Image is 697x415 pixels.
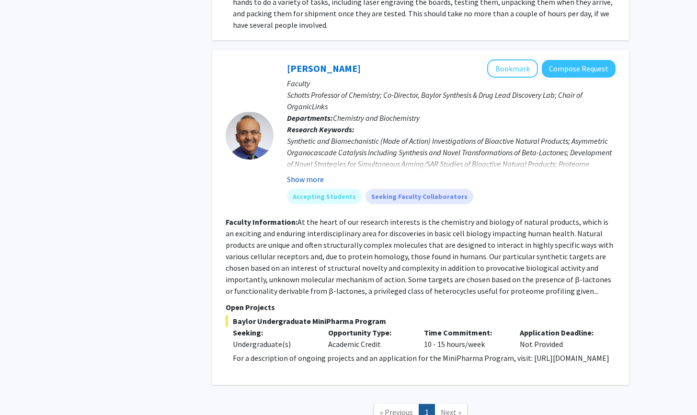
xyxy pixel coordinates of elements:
[287,78,616,89] p: Faculty
[287,173,324,185] button: Show more
[520,327,601,338] p: Application Deadline:
[233,352,616,364] p: For a description of ongoing projects and an application for the MiniPharma Program, visit: [URL]...
[233,338,314,350] div: Undergraduate(s)
[417,327,513,350] div: 10 - 15 hours/week
[287,113,333,123] b: Departments:
[287,189,362,204] mat-chip: Accepting Students
[233,327,314,338] p: Seeking:
[7,372,41,408] iframe: Chat
[328,327,410,338] p: Opportunity Type:
[226,301,616,313] p: Open Projects
[542,60,616,78] button: Compose Request to Daniel Romo
[226,315,616,327] span: Baylor Undergraduate MiniPharma Program
[513,327,608,350] div: Not Provided
[287,89,616,112] p: Schotts Professor of Chemistry; Co-Director, Baylor Synthesis & Drug Lead Discovery Lab; Chair of...
[321,327,417,350] div: Academic Credit
[226,217,613,296] fg-read-more: At the heart of our research interests is the chemistry and biology of natural products, which is...
[487,59,538,78] button: Add Daniel Romo to Bookmarks
[226,217,297,227] b: Faculty Information:
[287,62,361,74] a: [PERSON_NAME]
[366,189,473,204] mat-chip: Seeking Faculty Collaborators
[333,113,420,123] span: Chemistry and Biochemistry
[287,135,616,181] div: Synthetic and Biomechanistic (Mode of Action) Investigations of Bioactive Natural Products; Asymm...
[424,327,505,338] p: Time Commitment:
[287,125,354,134] b: Research Keywords:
